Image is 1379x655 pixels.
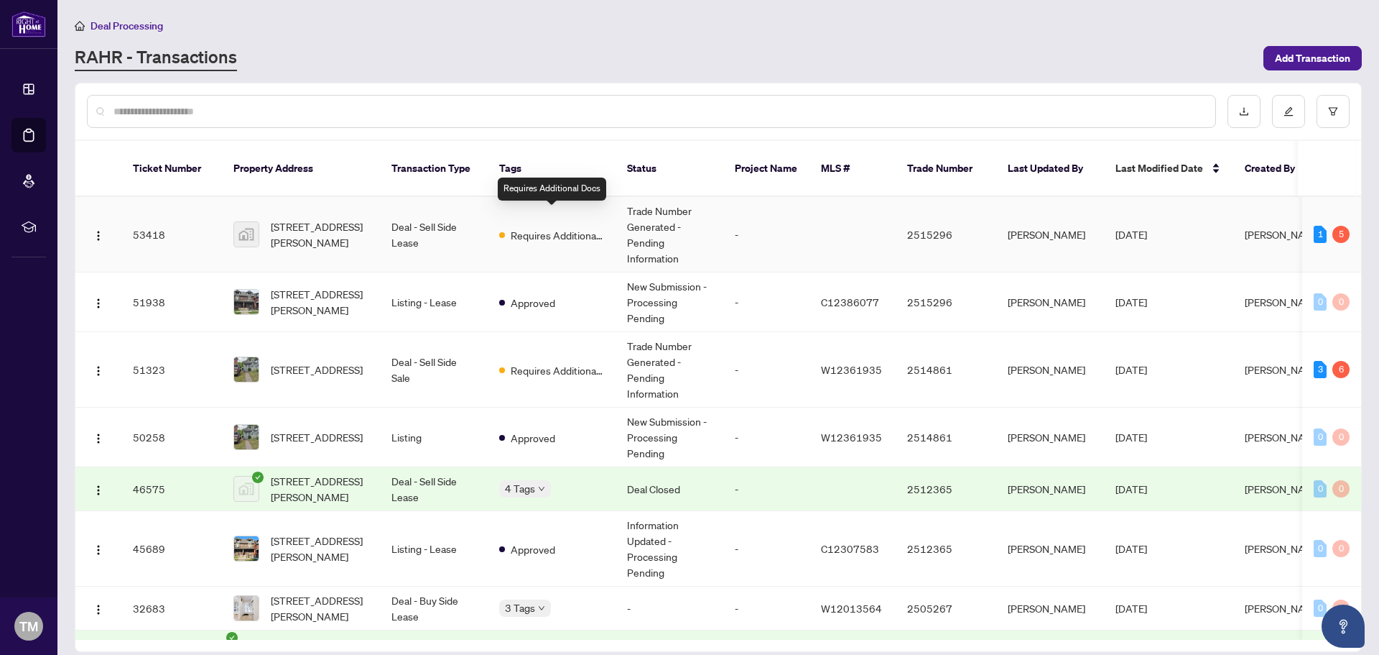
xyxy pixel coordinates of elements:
[93,230,104,242] img: Logo
[380,141,488,197] th: Transaction Type
[93,365,104,377] img: Logo
[821,296,879,308] span: C12386077
[271,219,368,250] span: [STREET_ADDRESS][PERSON_NAME]
[896,272,996,332] td: 2515296
[511,541,555,557] span: Approved
[505,600,535,616] span: 3 Tags
[616,511,723,587] td: Information Updated - Processing Pending
[616,141,723,197] th: Status
[1115,160,1203,176] span: Last Modified Date
[1332,480,1350,498] div: 0
[616,587,723,631] td: -
[1332,600,1350,617] div: 0
[996,141,1104,197] th: Last Updated By
[996,332,1104,408] td: [PERSON_NAME]
[234,222,259,247] img: thumbnail-img
[1263,46,1362,70] button: Add Transaction
[380,467,488,511] td: Deal - Sell Side Lease
[723,467,809,511] td: -
[1239,106,1249,116] span: download
[87,358,110,381] button: Logo
[1328,106,1338,116] span: filter
[896,408,996,467] td: 2514861
[821,542,879,555] span: C12307583
[121,467,222,511] td: 46575
[75,45,237,71] a: RAHR - Transactions
[1245,228,1322,241] span: [PERSON_NAME]
[380,408,488,467] td: Listing
[87,223,110,246] button: Logo
[488,141,616,197] th: Tags
[1245,602,1322,615] span: [PERSON_NAME]
[90,19,163,32] span: Deal Processing
[234,357,259,382] img: thumbnail-img
[821,602,882,615] span: W12013564
[87,290,110,313] button: Logo
[87,426,110,449] button: Logo
[1314,293,1327,311] div: 0
[996,587,1104,631] td: [PERSON_NAME]
[1104,141,1233,197] th: Last Modified Date
[996,197,1104,272] td: [PERSON_NAME]
[1115,482,1147,495] span: [DATE]
[234,596,259,620] img: thumbnail-img
[93,433,104,444] img: Logo
[996,511,1104,587] td: [PERSON_NAME]
[1115,228,1147,241] span: [DATE]
[93,544,104,556] img: Logo
[1332,361,1350,378] div: 6
[1115,542,1147,555] span: [DATE]
[616,332,723,408] td: Trade Number Generated - Pending Information
[505,480,535,497] span: 4 Tags
[234,290,259,314] img: thumbnail-img
[121,272,222,332] td: 51938
[896,141,996,197] th: Trade Number
[1272,95,1305,128] button: edit
[1245,431,1322,444] span: [PERSON_NAME]
[1227,95,1260,128] button: download
[1332,226,1350,243] div: 5
[75,21,85,31] span: home
[19,616,38,636] span: TM
[222,141,380,197] th: Property Address
[896,197,996,272] td: 2515296
[723,408,809,467] td: -
[809,141,896,197] th: MLS #
[121,511,222,587] td: 45689
[87,477,110,500] button: Logo
[1115,363,1147,376] span: [DATE]
[271,429,363,445] span: [STREET_ADDRESS]
[271,533,368,564] span: [STREET_ADDRESS][PERSON_NAME]
[271,362,363,377] span: [STREET_ADDRESS]
[234,425,259,449] img: thumbnail-img
[896,467,996,511] td: 2512365
[1233,141,1319,197] th: Created By
[723,587,809,631] td: -
[896,332,996,408] td: 2514861
[1314,429,1327,446] div: 0
[723,332,809,408] td: -
[821,431,882,444] span: W12361935
[511,227,604,243] span: Requires Additional Docs
[271,592,368,624] span: [STREET_ADDRESS][PERSON_NAME]
[121,141,222,197] th: Ticket Number
[896,587,996,631] td: 2505267
[234,536,259,561] img: thumbnail-img
[1245,542,1322,555] span: [PERSON_NAME]
[93,604,104,615] img: Logo
[380,511,488,587] td: Listing - Lease
[93,298,104,309] img: Logo
[271,286,368,318] span: [STREET_ADDRESS][PERSON_NAME]
[1245,363,1322,376] span: [PERSON_NAME]
[723,141,809,197] th: Project Name
[226,632,238,643] span: check-circle
[538,485,545,493] span: down
[1314,600,1327,617] div: 0
[1332,293,1350,311] div: 0
[93,485,104,496] img: Logo
[1245,296,1322,308] span: [PERSON_NAME]
[1322,605,1365,648] button: Open asap
[1332,429,1350,446] div: 0
[498,178,606,201] div: Requires Additional Docs
[1314,540,1327,557] div: 0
